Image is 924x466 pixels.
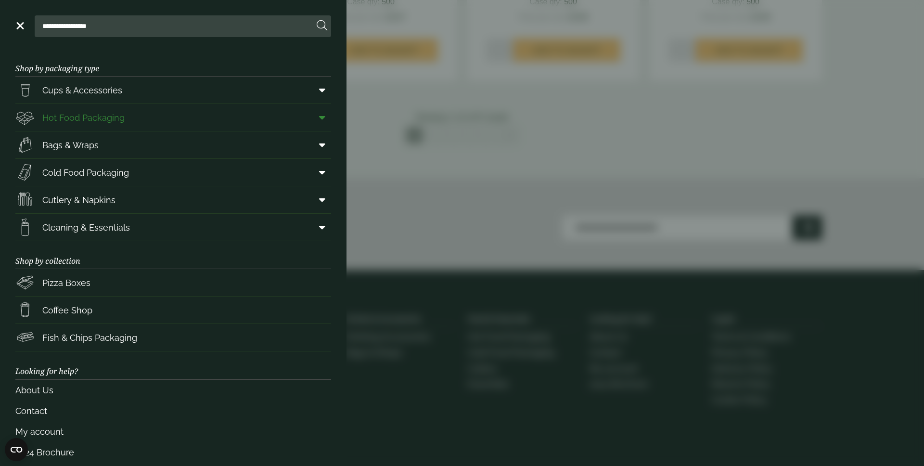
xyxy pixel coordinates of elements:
span: Fish & Chips Packaging [42,331,137,344]
button: Open CMP widget [5,438,28,461]
img: Pizza_boxes.svg [15,273,35,292]
h3: Looking for help? [15,351,331,379]
h3: Shop by collection [15,241,331,269]
a: Contact [15,401,331,421]
a: My account [15,421,331,442]
img: Cutlery.svg [15,190,35,209]
a: Bags & Wraps [15,131,331,158]
span: Cups & Accessories [42,84,122,97]
a: Hot Food Packaging [15,104,331,131]
span: Coffee Shop [42,304,92,317]
span: Bags & Wraps [42,139,99,152]
img: Deli_box.svg [15,108,35,127]
span: Cold Food Packaging [42,166,129,179]
a: Cleaning & Essentials [15,214,331,241]
a: About Us [15,380,331,401]
a: Pizza Boxes [15,269,331,296]
img: Paper_carriers.svg [15,135,35,155]
span: Pizza Boxes [42,276,90,289]
img: open-wipe.svg [15,218,35,237]
a: Cold Food Packaging [15,159,331,186]
a: 2024 Brochure [15,442,331,463]
h3: Shop by packaging type [15,49,331,77]
span: Cutlery & Napkins [42,194,115,207]
img: PintNhalf_cup.svg [15,80,35,100]
a: Fish & Chips Packaging [15,324,331,351]
span: Hot Food Packaging [42,111,125,124]
img: HotDrink_paperCup.svg [15,300,35,320]
a: Coffee Shop [15,297,331,324]
img: FishNchip_box.svg [15,328,35,347]
a: Cutlery & Napkins [15,186,331,213]
span: Cleaning & Essentials [42,221,130,234]
a: Cups & Accessories [15,77,331,104]
img: Sandwich_box.svg [15,163,35,182]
